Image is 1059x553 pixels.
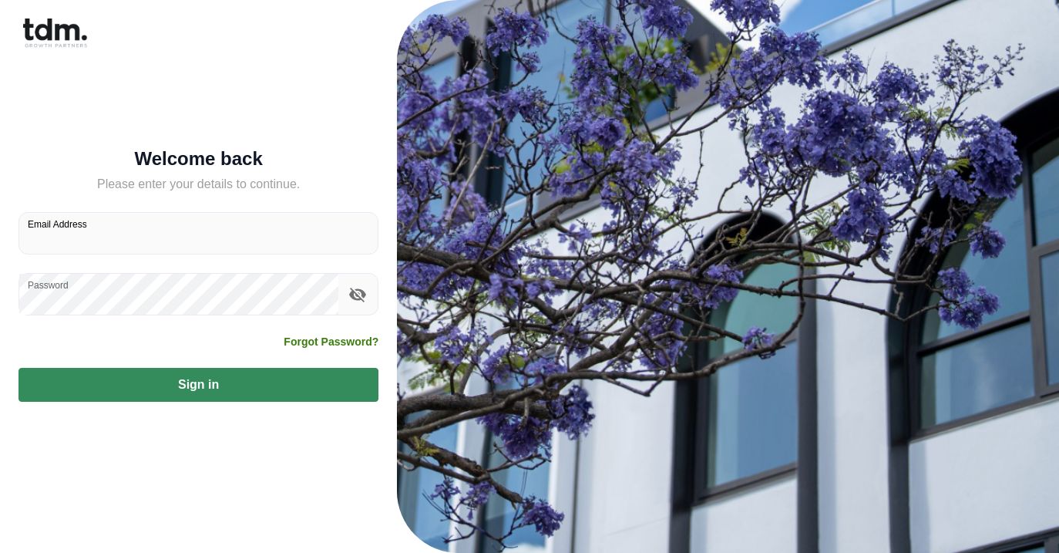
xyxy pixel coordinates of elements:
[18,175,378,194] h5: Please enter your details to continue.
[18,368,378,402] button: Sign in
[18,151,378,167] h5: Welcome back
[284,334,378,349] a: Forgot Password?
[28,278,69,292] label: Password
[345,282,371,308] button: toggle password visibility
[28,217,87,231] label: Email Address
